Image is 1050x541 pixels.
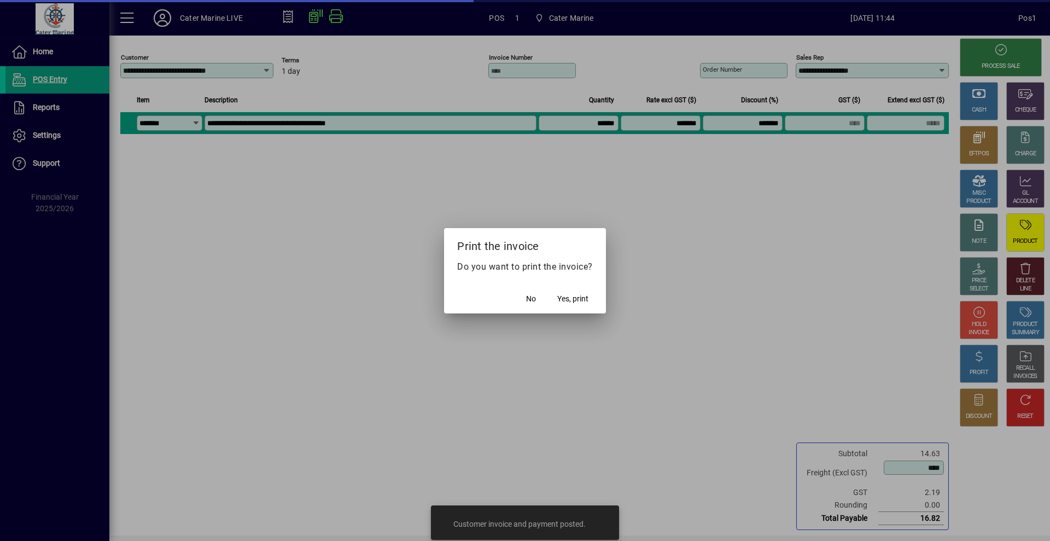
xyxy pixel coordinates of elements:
button: Yes, print [553,289,593,309]
h2: Print the invoice [444,228,606,260]
p: Do you want to print the invoice? [457,260,593,274]
button: No [514,289,549,309]
span: Yes, print [557,293,588,305]
span: No [526,293,536,305]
